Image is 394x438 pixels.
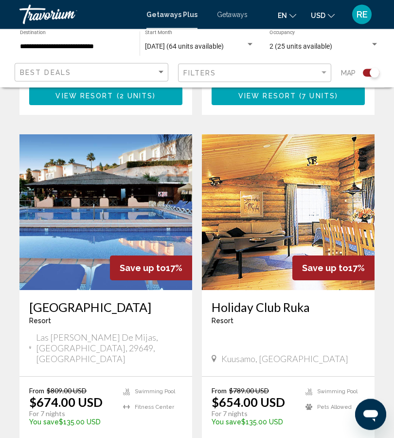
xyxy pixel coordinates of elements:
span: ( ) [296,93,338,101]
span: View Resort [55,93,113,101]
a: [GEOGRAPHIC_DATA] [29,300,182,315]
span: en [278,12,287,19]
span: 2 (25 units available) [269,42,332,50]
p: For 7 nights [29,410,113,419]
span: Fitness Center [135,404,174,411]
button: User Menu [349,4,375,25]
p: $135.00 USD [212,419,296,426]
span: Pets Allowed [317,404,352,411]
p: $135.00 USD [29,419,113,426]
span: Swimming Pool [135,389,175,395]
span: View Resort [238,93,296,101]
mat-select: Sort by [20,69,165,77]
span: Swimming Pool [317,389,358,395]
span: RE [357,10,368,19]
span: [DATE] (64 units available) [145,42,224,50]
a: Getaways [217,11,248,18]
span: Save up to [120,263,166,274]
p: $654.00 USD [212,395,285,410]
span: Resort [29,317,51,325]
div: 17% [110,256,192,281]
img: ii_mpk1.jpg [19,135,192,291]
span: Kuusamo, [GEOGRAPHIC_DATA] [221,354,348,365]
div: 17% [292,256,375,281]
img: 3551I01X.jpg [202,135,375,291]
span: Resort [212,317,233,325]
span: USD [311,12,325,19]
span: 2 units [120,93,153,101]
button: Change currency [311,8,335,22]
span: $789.00 USD [229,387,269,395]
iframe: Botón para iniciar la ventana de mensajería [355,399,386,430]
span: You save [29,419,59,426]
span: 7 units [302,93,335,101]
button: Change language [278,8,296,22]
span: From [212,387,227,395]
button: Filter [178,63,332,83]
span: Map [341,66,356,80]
button: View Resort(7 units) [212,87,365,105]
span: Las [PERSON_NAME] de Mijas, [GEOGRAPHIC_DATA], 29649, [GEOGRAPHIC_DATA] [36,332,182,365]
span: Filters [183,69,216,77]
a: Getaways Plus [146,11,197,18]
p: $674.00 USD [29,395,103,410]
span: From [29,387,44,395]
span: Best Deals [20,69,71,76]
p: For 7 nights [212,410,296,419]
button: View Resort(2 units) [29,87,182,105]
span: Save up to [302,263,348,274]
span: ( ) [114,93,156,101]
a: Travorium [19,5,137,24]
span: You save [212,419,241,426]
span: $809.00 USD [47,387,87,395]
a: Holiday Club Ruka [212,300,365,315]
